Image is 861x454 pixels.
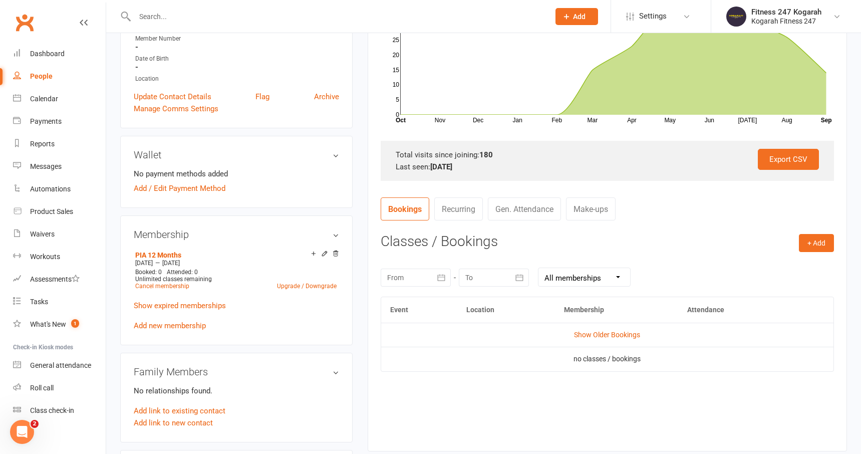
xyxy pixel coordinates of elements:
[488,197,561,220] a: Gen. Attendance
[751,8,821,17] div: Fitness 247 Kogarah
[13,133,106,155] a: Reports
[134,91,211,103] a: Update Contact Details
[13,291,106,313] a: Tasks
[457,297,555,323] th: Location
[135,269,162,276] span: Booked: 0
[566,197,616,220] a: Make-ups
[13,155,106,178] a: Messages
[167,269,198,276] span: Attended: 0
[30,253,60,261] div: Workouts
[381,347,833,371] td: no classes / bookings
[30,95,58,103] div: Calendar
[13,399,106,422] a: Class kiosk mode
[381,234,834,250] h3: Classes / Bookings
[31,420,39,428] span: 2
[134,229,339,240] h3: Membership
[30,207,73,215] div: Product Sales
[135,63,339,72] strong: -
[30,230,55,238] div: Waivers
[135,74,339,84] div: Location
[13,200,106,223] a: Product Sales
[758,149,819,170] a: Export CSV
[13,377,106,399] a: Roll call
[30,72,53,80] div: People
[13,268,106,291] a: Assessments
[381,197,429,220] a: Bookings
[10,420,34,444] iframe: Intercom live chat
[13,88,106,110] a: Calendar
[135,54,339,64] div: Date of Birth
[555,297,678,323] th: Membership
[574,331,640,339] a: Show Older Bookings
[751,17,821,26] div: Kogarah Fitness 247
[134,301,226,310] a: Show expired memberships
[135,34,339,44] div: Member Number
[30,406,74,414] div: Class check-in
[12,10,37,35] a: Clubworx
[134,321,206,330] a: Add new membership
[13,110,106,133] a: Payments
[639,5,667,28] span: Settings
[135,276,212,283] span: Unlimited classes remaining
[314,91,339,103] a: Archive
[134,182,225,194] a: Add / Edit Payment Method
[678,297,795,323] th: Attendance
[30,384,54,392] div: Roll call
[430,162,452,171] strong: [DATE]
[135,43,339,52] strong: -
[13,223,106,246] a: Waivers
[135,251,181,259] a: PIA 12 Months
[30,162,62,170] div: Messages
[134,103,218,115] a: Manage Comms Settings
[396,149,819,161] div: Total visits since joining:
[162,260,180,267] span: [DATE]
[134,168,339,180] li: No payment methods added
[30,298,48,306] div: Tasks
[71,319,79,328] span: 1
[30,117,62,125] div: Payments
[573,13,586,21] span: Add
[135,283,189,290] a: Cancel membership
[381,297,458,323] th: Event
[13,246,106,268] a: Workouts
[555,8,598,25] button: Add
[396,161,819,173] div: Last seen:
[13,313,106,336] a: What's New1
[434,197,483,220] a: Recurring
[135,260,153,267] span: [DATE]
[30,361,91,369] div: General attendance
[13,354,106,377] a: General attendance kiosk mode
[134,405,225,417] a: Add link to existing contact
[30,320,66,328] div: What's New
[799,234,834,252] button: + Add
[13,43,106,65] a: Dashboard
[13,178,106,200] a: Automations
[277,283,337,290] a: Upgrade / Downgrade
[479,150,493,159] strong: 180
[134,385,339,397] p: No relationships found.
[134,149,339,160] h3: Wallet
[30,185,71,193] div: Automations
[726,7,746,27] img: thumb_image1749097489.png
[13,65,106,88] a: People
[30,50,65,58] div: Dashboard
[134,366,339,377] h3: Family Members
[255,91,269,103] a: Flag
[133,259,339,267] div: —
[134,417,213,429] a: Add link to new contact
[30,275,80,283] div: Assessments
[30,140,55,148] div: Reports
[132,10,542,24] input: Search...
